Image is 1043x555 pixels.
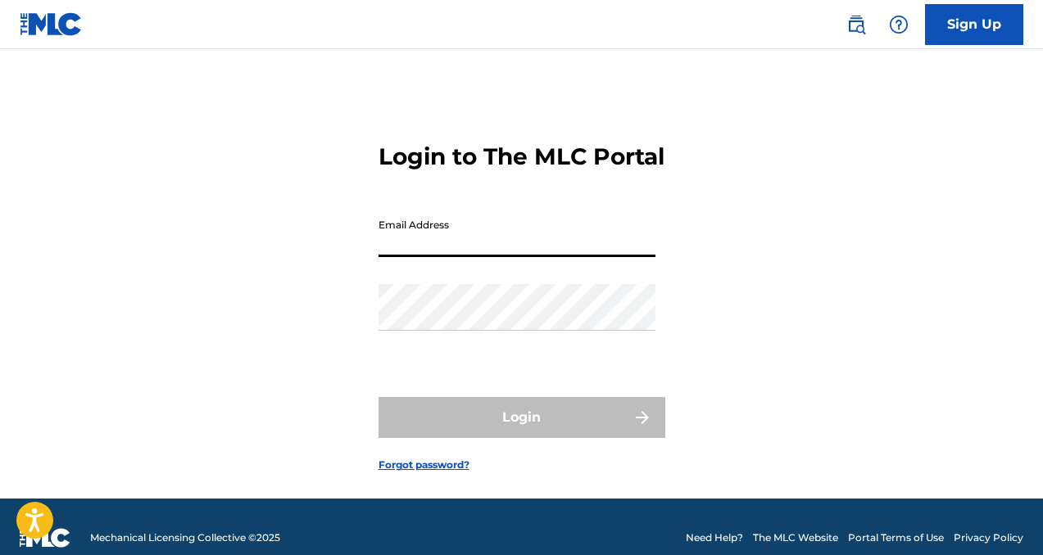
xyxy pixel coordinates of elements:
iframe: Chat Widget [961,476,1043,555]
img: logo [20,528,70,548]
a: Need Help? [686,530,743,545]
a: Public Search [840,8,873,41]
img: help [889,15,909,34]
a: The MLC Website [753,530,838,545]
a: Privacy Policy [954,530,1023,545]
h3: Login to The MLC Portal [379,142,664,171]
img: MLC Logo [20,12,83,36]
a: Sign Up [925,4,1023,45]
a: Portal Terms of Use [848,530,944,545]
a: Forgot password? [379,458,469,472]
div: Help [882,8,915,41]
img: search [846,15,866,34]
span: Mechanical Licensing Collective © 2025 [90,530,280,545]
